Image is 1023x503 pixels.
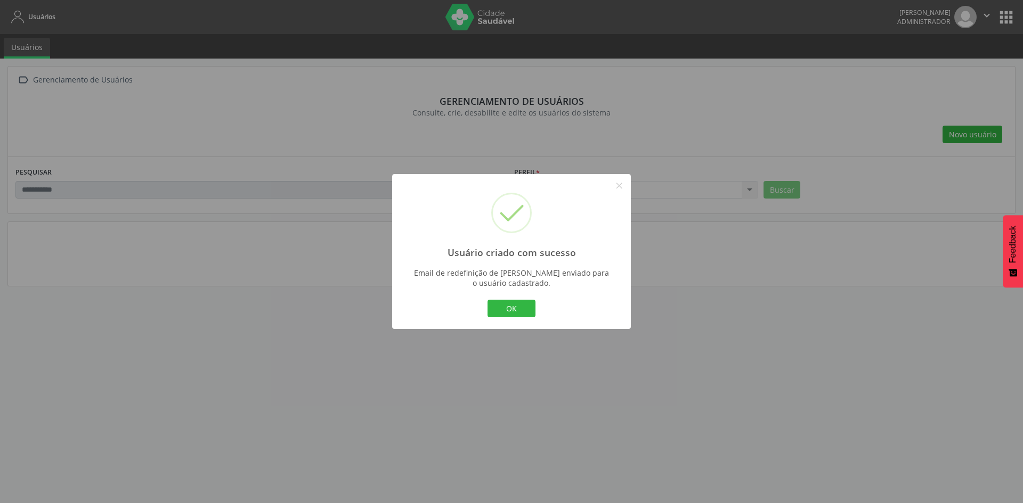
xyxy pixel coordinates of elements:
[1008,226,1018,263] span: Feedback
[488,300,535,318] button: OK
[1003,215,1023,287] button: Feedback - Mostrar pesquisa
[610,177,628,195] button: Close this dialog
[413,268,610,288] div: Email de redefinição de [PERSON_NAME] enviado para o usuário cadastrado.
[448,247,576,258] h2: Usuário criado com sucesso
